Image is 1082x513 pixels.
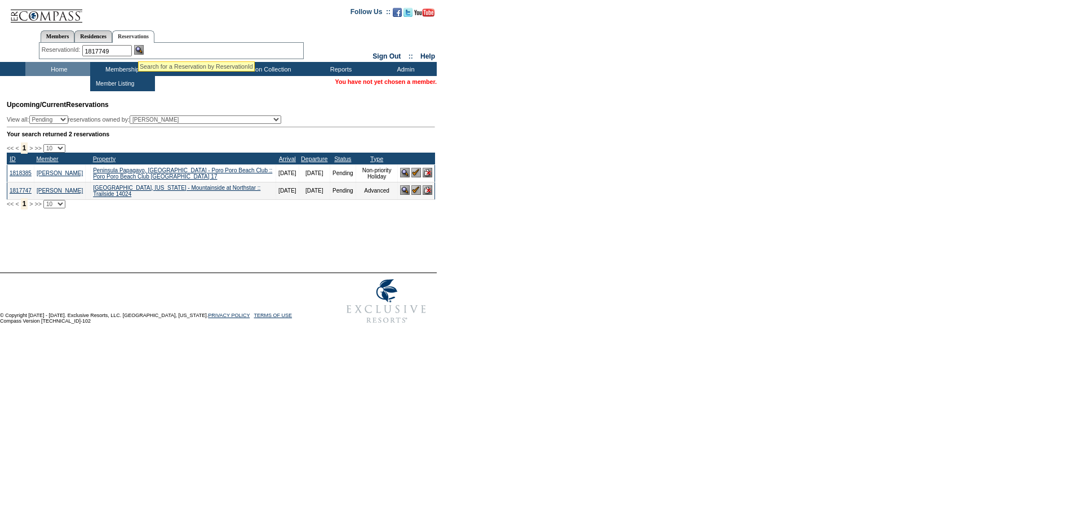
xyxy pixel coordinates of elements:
[21,142,28,154] span: 1
[25,62,90,76] td: Home
[10,188,32,194] a: 1817747
[336,273,437,329] img: Exclusive Resorts
[29,145,33,151] span: >
[34,200,41,207] span: >>
[351,7,391,20] td: Follow Us ::
[29,200,33,207] span: >
[411,168,421,177] img: Confirm Reservation
[400,168,410,177] img: View Reservation
[10,155,16,162] a: ID
[7,131,435,137] div: Your search returned 2 reservations
[411,185,421,195] img: Confirm Reservation
[7,145,14,151] span: <<
[423,185,432,195] img: Cancel Reservation
[400,185,410,195] img: View Reservation
[93,78,135,89] td: Member Listing
[276,164,299,182] td: [DATE]
[414,8,434,17] img: Subscribe to our YouTube Channel
[93,167,272,180] a: Peninsula Papagayo, [GEOGRAPHIC_DATA] - Poro Poro Beach Club :: Poro Poro Beach Club [GEOGRAPHIC_...
[21,198,28,209] span: 1
[7,200,14,207] span: <<
[7,115,286,124] div: View all: reservations owned by:
[370,155,383,162] a: Type
[74,30,112,42] a: Residences
[34,145,41,151] span: >>
[403,11,413,18] a: Follow us on Twitter
[15,200,19,207] span: <
[330,164,356,182] td: Pending
[276,182,299,199] td: [DATE]
[356,182,398,199] td: Advanced
[414,11,434,18] a: Subscribe to our YouTube Channel
[7,101,66,109] span: Upcoming/Current
[37,188,83,194] a: [PERSON_NAME]
[134,45,144,55] img: Reservation Search
[299,164,330,182] td: [DATE]
[393,8,402,17] img: Become our fan on Facebook
[254,313,292,318] a: TERMS OF USE
[41,30,75,42] a: Members
[301,155,327,162] a: Departure
[356,164,398,182] td: Non-priority Holiday
[423,168,432,177] img: Cancel Reservation
[93,185,260,197] a: [GEOGRAPHIC_DATA], [US_STATE] - Mountainside at Northstar :: Trailside 14024
[409,52,413,60] span: ::
[93,155,116,162] a: Property
[112,30,154,43] a: Reservations
[7,101,109,109] span: Reservations
[37,170,83,176] a: [PERSON_NAME]
[299,182,330,199] td: [DATE]
[10,170,32,176] a: 1818385
[220,62,307,76] td: Vacation Collection
[140,63,253,70] div: Search for a Reservation by ReservationId
[403,8,413,17] img: Follow us on Twitter
[15,145,19,151] span: <
[373,52,401,60] a: Sign Out
[334,155,351,162] a: Status
[330,182,356,199] td: Pending
[372,62,437,76] td: Admin
[393,11,402,18] a: Become our fan on Facebook
[36,155,58,162] a: Member
[335,78,437,85] span: You have not yet chosen a member.
[307,62,372,76] td: Reports
[279,155,296,162] a: Arrival
[42,45,83,55] div: ReservationId:
[208,313,250,318] a: PRIVACY POLICY
[90,62,155,76] td: Memberships
[420,52,435,60] a: Help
